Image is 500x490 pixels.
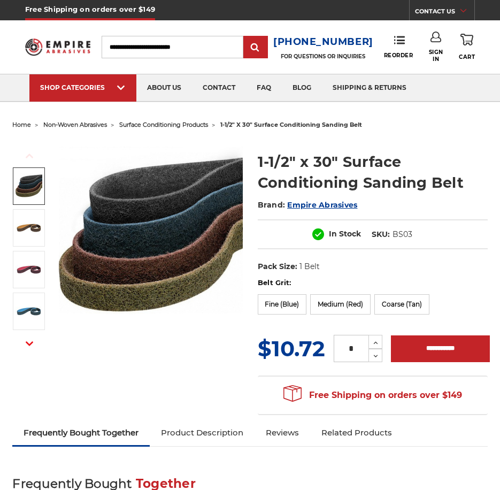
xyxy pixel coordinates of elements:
[287,200,357,210] a: Empire Abrasives
[16,173,42,200] img: 1.5"x30" Surface Conditioning Sanding Belts
[16,215,42,241] img: 1-1/2" x 30" Tan Surface Conditioning Belt
[258,278,488,288] label: Belt Grit:
[258,335,325,362] span: $10.72
[16,298,42,325] img: 1-1/2" x 30" Blue Surface Conditioning Belt
[258,200,286,210] span: Brand:
[322,74,417,102] a: shipping & returns
[220,121,362,128] span: 1-1/2" x 30" surface conditioning sanding belt
[393,229,412,240] dd: BS03
[136,74,192,102] a: about us
[273,34,373,50] a: [PHONE_NUMBER]
[17,144,42,167] button: Previous
[25,34,90,60] img: Empire Abrasives
[246,74,282,102] a: faq
[59,147,242,330] img: 1.5"x30" Surface Conditioning Sanding Belts
[299,261,320,272] dd: 1 Belt
[310,421,403,445] a: Related Products
[17,332,42,355] button: Next
[384,52,413,59] span: Reorder
[459,53,475,60] span: Cart
[384,35,413,58] a: Reorder
[43,121,107,128] a: non-woven abrasives
[258,151,488,193] h1: 1-1/2" x 30" Surface Conditioning Sanding Belt
[119,121,208,128] a: surface conditioning products
[258,261,297,272] dt: Pack Size:
[329,229,361,239] span: In Stock
[372,229,390,240] dt: SKU:
[427,49,444,63] span: Sign In
[192,74,246,102] a: contact
[40,83,126,91] div: SHOP CATEGORIES
[283,385,462,406] span: Free Shipping on orders over $149
[282,74,322,102] a: blog
[415,5,474,20] a: CONTACT US
[16,256,42,283] img: 1-1/2" x 30" Red Surface Conditioning Belt
[150,421,255,445] a: Product Description
[273,53,373,60] p: FOR QUESTIONS OR INQUIRIES
[245,37,266,58] input: Submit
[459,32,475,62] a: Cart
[255,421,310,445] a: Reviews
[12,121,31,128] a: home
[12,421,150,445] a: Frequently Bought Together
